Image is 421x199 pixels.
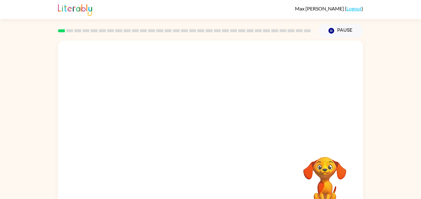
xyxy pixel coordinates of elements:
[295,6,363,11] div: ( )
[58,2,92,16] img: Literably
[295,6,345,11] span: Max [PERSON_NAME]
[318,24,363,38] button: Pause
[346,6,362,11] a: Logout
